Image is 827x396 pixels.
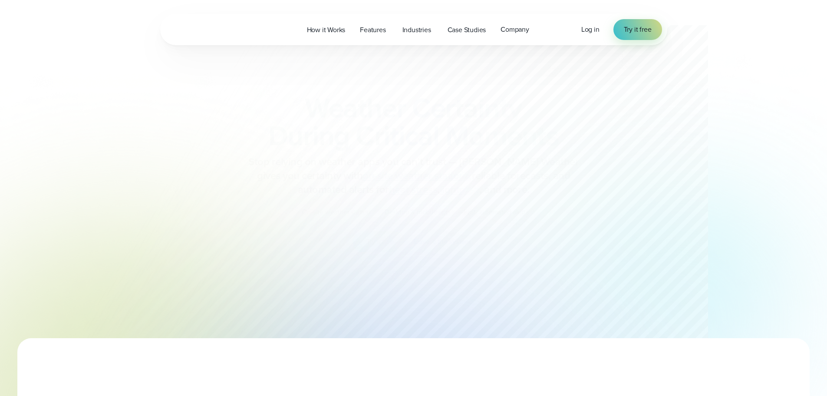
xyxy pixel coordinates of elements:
a: How it Works [300,21,353,39]
span: Try it free [624,24,652,35]
span: Case Studies [448,25,486,35]
a: Log in [581,24,600,35]
span: Company [501,24,529,35]
span: How it Works [307,25,346,35]
span: Log in [581,24,600,34]
a: Case Studies [440,21,494,39]
span: Industries [402,25,431,35]
span: Features [360,25,385,35]
a: Try it free [613,19,662,40]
